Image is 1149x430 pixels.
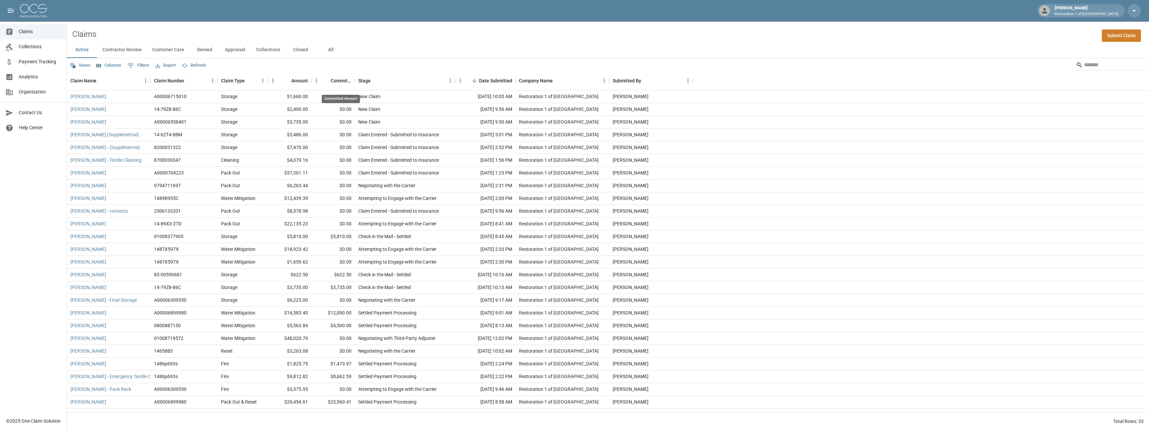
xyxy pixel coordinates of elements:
div: Restoration 1 of Evansville [519,411,599,418]
div: A0000704223 [154,169,184,176]
div: $1,660.00 [268,90,311,103]
div: Claim Name [67,71,151,90]
div: [DATE] 2:24 PM [455,358,516,370]
a: [PERSON_NAME] [70,182,106,189]
div: New Claim [358,93,380,100]
div: Claim Entered - Submitted to Insurance [358,157,439,163]
div: Restoration 1 of Evansville [519,157,599,163]
div: Claim Entered - Submitted to Insurance [358,131,439,138]
button: Active [67,42,97,58]
div: $3,735.00 [311,281,355,294]
div: Water Mitigation [221,259,255,265]
div: Settled Payment Processing [358,360,416,367]
div: $8,662.59 [311,370,355,383]
img: ocs-logo-white-transparent.png [20,4,47,17]
div: Attempting to Engage with the Carrier [358,195,437,202]
div: 1487X597X [154,259,179,265]
div: 85-00590681 [154,271,182,278]
div: Restoration 1 of Evansville [519,335,599,342]
div: Restoration 1 of Evansville [519,131,599,138]
a: [PERSON_NAME] [70,360,106,367]
button: Sort [282,76,291,85]
div: Amount [291,71,308,90]
div: 0794711697 [154,182,181,189]
div: Restoration 1 of Evansville [519,297,599,303]
a: [PERSON_NAME] [70,195,106,202]
div: Claim Entered - Submitted to Insurance [358,208,439,214]
div: Amanda Murry [613,144,648,151]
button: Sort [96,76,106,85]
div: A00006899980 [154,309,186,316]
div: $0.00 [311,205,355,218]
div: A00006309550 [154,386,186,392]
div: Claim Type [218,71,268,90]
div: [DATE] 2:31 PM [455,180,516,192]
div: 0800887150 [154,322,181,329]
div: Fire [221,386,229,392]
div: Amanda Murry [613,233,648,240]
span: Contact Us [19,109,61,116]
div: Amanda Murry [613,348,648,354]
div: 01008719572 [154,335,183,342]
div: $5,810.00 [311,230,355,243]
div: A00006715010 [154,93,186,100]
div: $0.00 [311,90,355,103]
div: 01008377905 [154,233,183,240]
div: Attempting to Engage with the Carrier [358,220,437,227]
div: Claim Name [70,71,96,90]
div: 14-89X3-27D [154,220,181,227]
div: [DATE] 9:56 AM [455,205,516,218]
div: $0.00 [311,383,355,396]
div: Storage [221,297,237,303]
div: Pack Out [221,169,240,176]
div: 14-79Z8-86C [154,284,181,291]
button: Views [68,60,92,71]
div: Check in the Mail - Settled [358,233,411,240]
div: Restoration 1 of Evansville [519,373,599,380]
div: Amanda Murry [613,335,648,342]
div: Amanda Murry [613,399,648,405]
div: $622.50 [268,269,311,281]
div: $12,000.00 [311,307,355,319]
div: $3,263.08 [268,345,311,358]
a: [PERSON_NAME] [70,335,106,342]
div: [DATE] 10:16 AM [455,269,516,281]
h2: Claims [72,29,96,39]
div: [DATE] 2:33 PM [455,243,516,256]
div: 1486p693s [154,360,178,367]
button: Show filters [126,60,151,71]
div: Negotiating with Third-Party Adjuster [358,335,436,342]
div: Amanda Murry [613,208,648,214]
div: Restoration 1 of Evansville [519,259,599,265]
div: $0.00 [311,332,355,345]
div: Storage [221,233,237,240]
div: Check in the Mail - Settled [358,284,411,291]
div: Stage [358,71,371,90]
div: Company Name [516,71,609,90]
div: Amanda Murry [613,271,648,278]
a: [PERSON_NAME] - Final Storage [70,297,137,303]
div: [DATE] 8:13 AM [455,319,516,332]
div: Claim Entered - Submitted to Insurance [358,169,439,176]
div: [DATE] 2:00 PM [455,192,516,205]
div: Claim Entered - Submitted to Insurance [358,144,439,151]
div: 1465883 [154,348,173,354]
div: Fire [221,360,229,367]
div: Negotiating with the Carrier [358,182,415,189]
div: [DATE] 9:17 AM [455,294,516,307]
div: Restoration 1 of Evansville [519,284,599,291]
div: Restoration 1 of Evansville [519,271,599,278]
button: Sort [184,76,194,85]
div: Restoration 1 of Evansville [519,182,599,189]
div: Date Submitted [479,71,512,90]
button: Closed [286,42,316,58]
div: Storage [221,271,237,278]
div: Check in the Mail - Settled [358,271,411,278]
div: $1,473.97 [311,358,355,370]
div: Reset [221,348,233,354]
div: Date Submitted [455,71,516,90]
button: Menu [268,76,278,86]
div: [DATE] 2:30 PM [455,256,516,269]
div: Restoration 1 of Evansville [519,246,599,253]
div: Restoration 1 of Evansville [519,119,599,125]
